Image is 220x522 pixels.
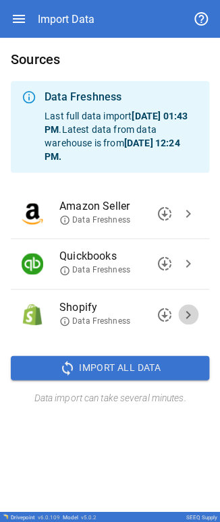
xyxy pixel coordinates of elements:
span: Data Freshness [59,214,130,226]
span: Quickbooks [59,248,177,264]
span: downloading [157,256,173,272]
p: Last full data import . Latest data from data warehouse is from [45,109,198,163]
div: Drivepoint [11,514,60,520]
span: Data Freshness [59,315,130,326]
span: downloading [157,206,173,222]
b: [DATE] 12:24 PM . [45,138,180,162]
h6: Data import can take several minutes. [11,390,209,405]
span: Shopify [59,299,177,315]
span: sync [59,359,76,376]
span: Import All Data [79,359,161,376]
span: chevron_right [180,206,196,222]
h6: Sources [11,49,209,70]
b: [DATE] 01:43 PM [45,111,188,135]
div: Model [63,514,97,520]
img: Shopify [22,303,43,325]
span: Data Freshness [59,264,130,276]
span: v 6.0.109 [38,514,60,520]
div: Import Data [38,13,94,26]
span: v 5.0.2 [81,514,97,520]
span: chevron_right [180,256,196,272]
img: Amazon Seller [22,203,43,225]
div: SEEQ Supply [186,514,217,520]
span: downloading [157,306,173,322]
img: Quickbooks [22,253,43,274]
button: Import All Data [11,355,209,380]
span: Amazon Seller [59,198,177,214]
span: chevron_right [180,306,196,322]
div: Data Freshness [45,89,198,105]
img: Drivepoint [3,513,8,519]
